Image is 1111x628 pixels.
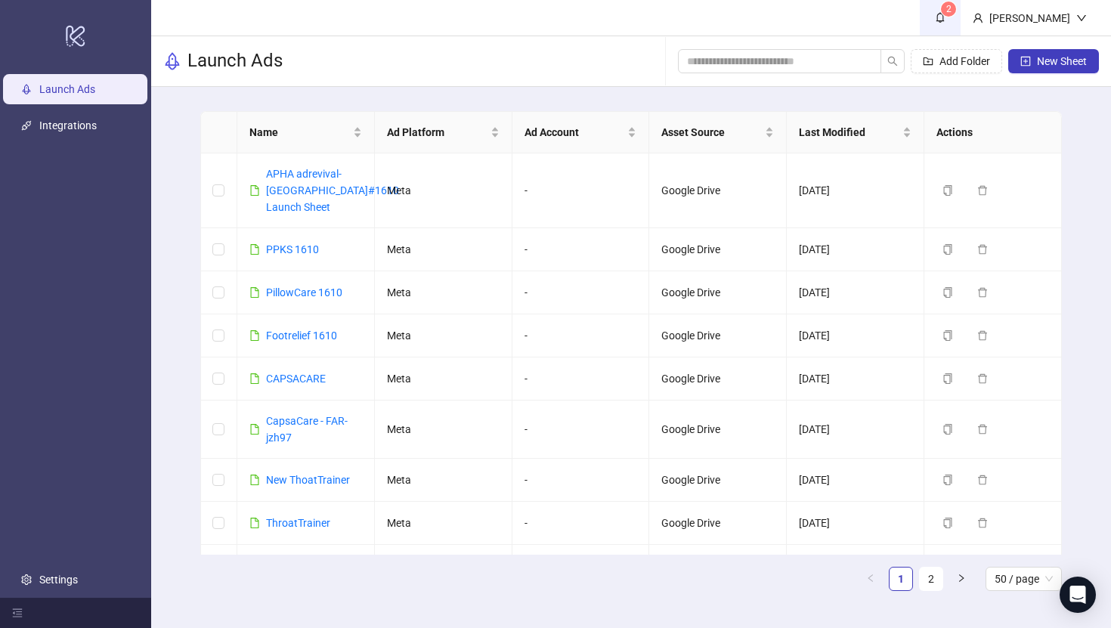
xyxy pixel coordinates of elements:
td: - [512,271,650,314]
span: 50 / page [995,568,1053,590]
div: Open Intercom Messenger [1060,577,1096,613]
td: [DATE] [787,357,924,401]
td: Meta [375,228,512,271]
a: Launch Ads [39,83,95,95]
span: Asset Source [661,124,762,141]
span: file [249,330,260,341]
th: Name [237,112,375,153]
span: bell [935,12,945,23]
li: Next Page [949,567,973,591]
span: delete [977,244,988,255]
span: search [887,56,898,67]
td: Google Drive [649,545,787,603]
span: Ad Platform [387,124,487,141]
a: CapsaCare - FAR-jzh97 [266,415,348,444]
a: Settings [39,574,78,586]
span: file [249,373,260,384]
span: file [249,475,260,485]
a: 1 [890,568,912,590]
span: copy [942,475,953,485]
td: Meta [375,271,512,314]
td: - [512,228,650,271]
td: - [512,401,650,459]
span: right [957,574,966,583]
span: copy [942,424,953,435]
li: 1 [889,567,913,591]
button: New Sheet [1008,49,1099,73]
span: file [249,518,260,528]
span: Last Modified [799,124,899,141]
td: Google Drive [649,314,787,357]
span: rocket [163,52,181,70]
td: - [512,502,650,545]
td: Meta [375,545,512,603]
td: Google Drive [649,271,787,314]
th: Actions [924,112,1062,153]
a: APHA adrevival-[GEOGRAPHIC_DATA]#1610 Launch Sheet [266,168,399,213]
td: - [512,314,650,357]
span: delete [977,424,988,435]
td: - [512,357,650,401]
td: Meta [375,153,512,228]
span: delete [977,287,988,298]
span: copy [942,518,953,528]
td: Meta [375,357,512,401]
td: Meta [375,314,512,357]
span: file [249,185,260,196]
a: PPKS 1610 [266,243,319,255]
td: Google Drive [649,357,787,401]
td: Google Drive [649,401,787,459]
span: plus-square [1020,56,1031,67]
span: Name [249,124,350,141]
span: Ad Account [525,124,625,141]
a: CAPSACARE [266,373,326,385]
th: Ad Platform [375,112,512,153]
td: Meta [375,459,512,502]
li: Previous Page [859,567,883,591]
td: [DATE] [787,314,924,357]
td: Google Drive [649,153,787,228]
td: [DATE] [787,459,924,502]
li: 2 [919,567,943,591]
div: Page Size [986,567,1062,591]
sup: 2 [941,2,956,17]
button: Add Folder [911,49,1002,73]
span: file [249,287,260,298]
a: Integrations [39,119,97,131]
th: Ad Account [512,112,650,153]
span: New Sheet [1037,55,1087,67]
span: copy [942,185,953,196]
td: - [512,545,650,603]
span: 2 [946,4,952,14]
td: Google Drive [649,502,787,545]
td: [DATE] [787,271,924,314]
span: down [1076,13,1087,23]
span: copy [942,373,953,384]
span: menu-fold [12,608,23,618]
span: delete [977,518,988,528]
td: - [512,459,650,502]
td: - [512,153,650,228]
td: Google Drive [649,459,787,502]
a: ThroatTrainer [266,517,330,529]
td: Meta [375,502,512,545]
div: [PERSON_NAME] [983,10,1076,26]
td: [DATE] [787,228,924,271]
button: right [949,567,973,591]
span: folder-add [923,56,933,67]
span: copy [942,287,953,298]
th: Asset Source [649,112,787,153]
span: user [973,13,983,23]
td: [DATE] [787,502,924,545]
td: [DATE] [787,153,924,228]
td: [DATE] [787,401,924,459]
span: delete [977,475,988,485]
span: copy [942,244,953,255]
span: delete [977,373,988,384]
span: delete [977,330,988,341]
span: Add Folder [939,55,990,67]
a: New ThoatTrainer [266,474,350,486]
td: [DATE] [787,545,924,603]
button: left [859,567,883,591]
h3: Launch Ads [187,49,283,73]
